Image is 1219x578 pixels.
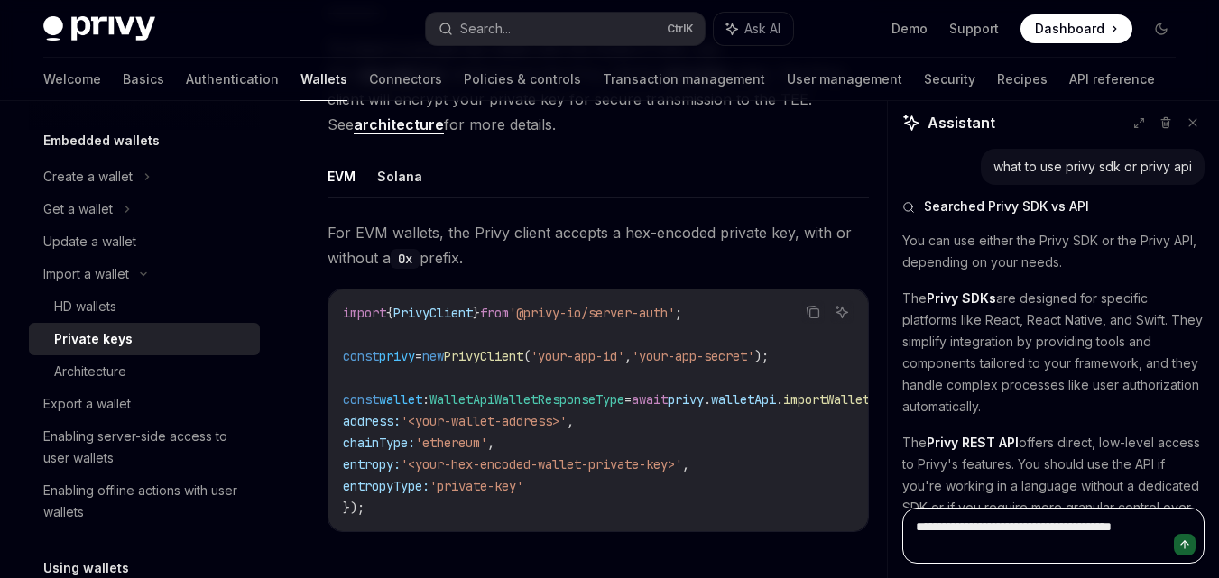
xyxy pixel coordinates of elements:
[830,300,854,324] button: Ask AI
[902,230,1205,273] p: You can use either the Privy SDK or the Privy API, depending on your needs.
[464,58,581,101] a: Policies & controls
[714,13,793,45] button: Ask AI
[29,474,260,528] a: Enabling offline actions with user wallets
[343,456,401,472] span: entropy:
[386,305,393,321] span: {
[343,305,386,321] span: import
[393,305,473,321] span: PrivyClient
[531,348,624,364] span: 'your-app-id'
[927,435,1019,450] strong: Privy REST API
[343,391,379,408] span: const
[1035,20,1104,38] span: Dashboard
[343,435,415,451] span: chainType:
[902,197,1205,216] button: Searched Privy SDK vs API
[43,130,160,151] h5: Embedded wallets
[993,158,1192,176] div: what to use privy sdk or privy api
[624,348,632,364] span: ,
[422,391,429,408] span: :
[667,22,694,36] span: Ctrl K
[43,480,249,523] div: Enabling offline actions with user wallets
[783,391,870,408] span: importWallet
[682,456,689,472] span: ,
[891,20,928,38] a: Demo
[379,348,415,364] span: privy
[754,348,769,364] span: );
[675,305,682,321] span: ;
[354,115,444,134] a: architecture
[429,478,523,494] span: 'private-key'
[744,20,780,38] span: Ask AI
[668,391,704,408] span: privy
[43,58,101,101] a: Welcome
[711,391,776,408] span: walletApi
[429,391,624,408] span: WalletApiWalletResponseType
[480,305,509,321] span: from
[1069,58,1155,101] a: API reference
[422,348,444,364] span: new
[29,225,260,258] a: Update a wallet
[632,348,754,364] span: 'your-app-secret'
[902,432,1205,540] p: The offers direct, low-level access to Privy's features. You should use the API if you're working...
[369,58,442,101] a: Connectors
[29,323,260,355] a: Private keys
[473,305,480,321] span: }
[29,355,260,388] a: Architecture
[29,420,260,474] a: Enabling server-side access to user wallets
[43,166,133,188] div: Create a wallet
[509,305,675,321] span: '@privy-io/server-auth'
[787,58,902,101] a: User management
[379,391,422,408] span: wallet
[801,300,825,324] button: Copy the contents from the code block
[343,348,379,364] span: const
[624,391,632,408] span: =
[343,478,429,494] span: entropyType:
[29,290,260,323] a: HD wallets
[426,13,706,45] button: Search...CtrlK
[927,290,996,306] strong: Privy SDKs
[924,197,1089,216] span: Searched Privy SDK vs API
[997,58,1048,101] a: Recipes
[377,155,422,197] button: Solana
[123,58,164,101] a: Basics
[54,361,126,382] div: Architecture
[343,413,401,429] span: address:
[902,288,1205,417] p: The are designed for specific platforms like React, React Native, and Swift. They simplify integr...
[776,391,783,408] span: .
[632,391,668,408] span: await
[949,20,999,38] a: Support
[460,18,511,40] div: Search...
[186,58,279,101] a: Authentication
[43,16,155,41] img: dark logo
[43,393,131,415] div: Export a wallet
[704,391,711,408] span: .
[54,296,116,317] div: HD wallets
[328,220,869,271] span: For EVM wallets, the Privy client accepts a hex-encoded private key, with or without a prefix.
[487,435,494,451] span: ,
[343,500,365,516] span: });
[444,348,523,364] span: PrivyClient
[1020,14,1132,43] a: Dashboard
[328,155,356,197] button: EVM
[603,58,765,101] a: Transaction management
[43,231,136,252] div: Update a wallet
[1147,14,1176,43] button: Toggle dark mode
[415,348,422,364] span: =
[1174,534,1196,555] button: Send message
[43,426,249,469] div: Enabling server-side access to user wallets
[401,413,567,429] span: '<your-wallet-address>'
[567,413,574,429] span: ,
[391,249,420,269] code: 0x
[300,58,347,101] a: Wallets
[29,388,260,420] a: Export a wallet
[924,58,975,101] a: Security
[401,456,682,472] span: '<your-hex-encoded-wallet-private-key>'
[928,112,995,133] span: Assistant
[43,263,129,285] div: Import a wallet
[415,435,487,451] span: 'ethereum'
[523,348,531,364] span: (
[43,198,113,220] div: Get a wallet
[54,328,133,350] div: Private keys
